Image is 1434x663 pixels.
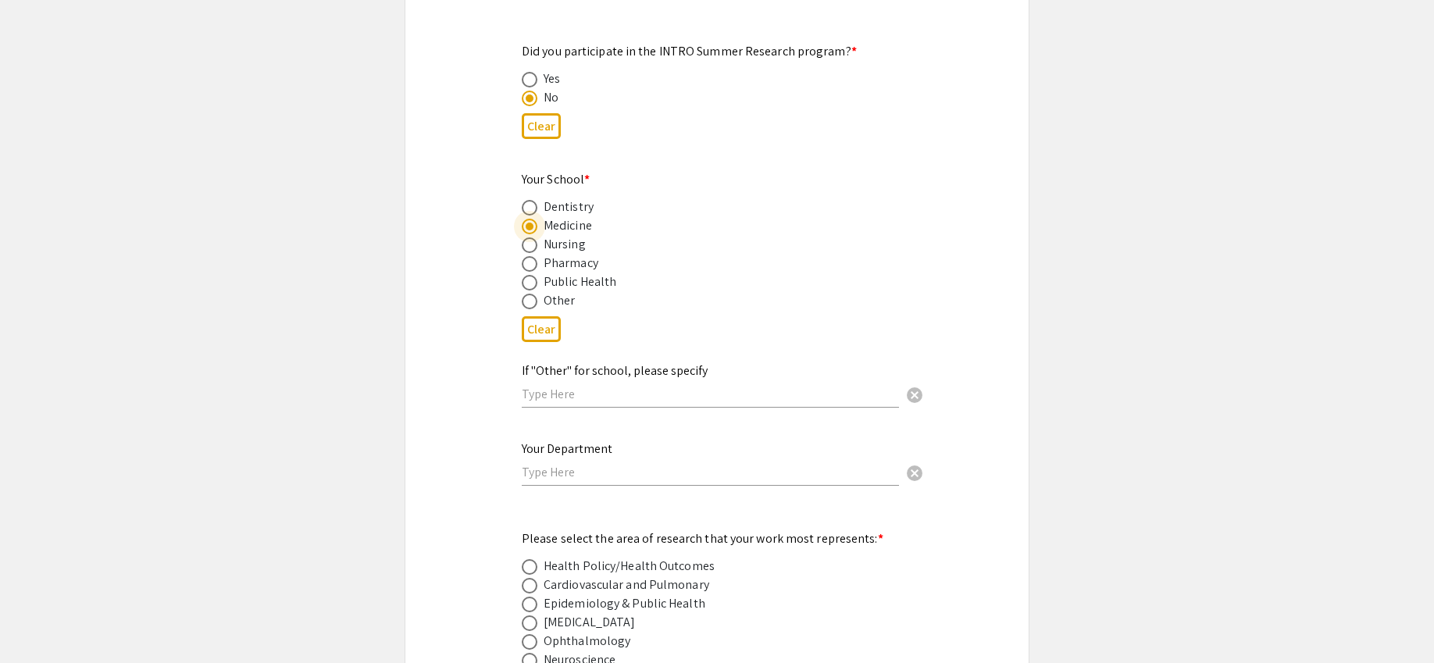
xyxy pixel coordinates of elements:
[544,576,709,594] div: Cardiovascular and Pulmonary
[544,557,715,576] div: Health Policy/Health Outcomes
[522,43,857,59] mat-label: Did you participate in the INTRO Summer Research program?
[544,632,630,651] div: Ophthalmology
[544,70,560,88] div: Yes
[544,254,598,273] div: Pharmacy
[544,198,594,216] div: Dentistry
[522,464,899,480] input: Type Here
[899,456,930,487] button: Clear
[522,440,612,457] mat-label: Your Department
[544,235,586,254] div: Nursing
[12,593,66,651] iframe: Chat
[544,216,592,235] div: Medicine
[522,530,883,547] mat-label: Please select the area of research that your work most represents:
[522,113,561,139] button: Clear
[905,464,924,483] span: cancel
[544,273,616,291] div: Public Health
[544,613,635,632] div: [MEDICAL_DATA]
[544,594,705,613] div: Epidemiology & Public Health
[522,171,590,187] mat-label: Your School
[544,291,576,310] div: Other
[522,386,899,402] input: Type Here
[899,378,930,409] button: Clear
[544,88,558,107] div: No
[522,316,561,342] button: Clear
[905,386,924,405] span: cancel
[522,362,708,379] mat-label: If "Other" for school, please specify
